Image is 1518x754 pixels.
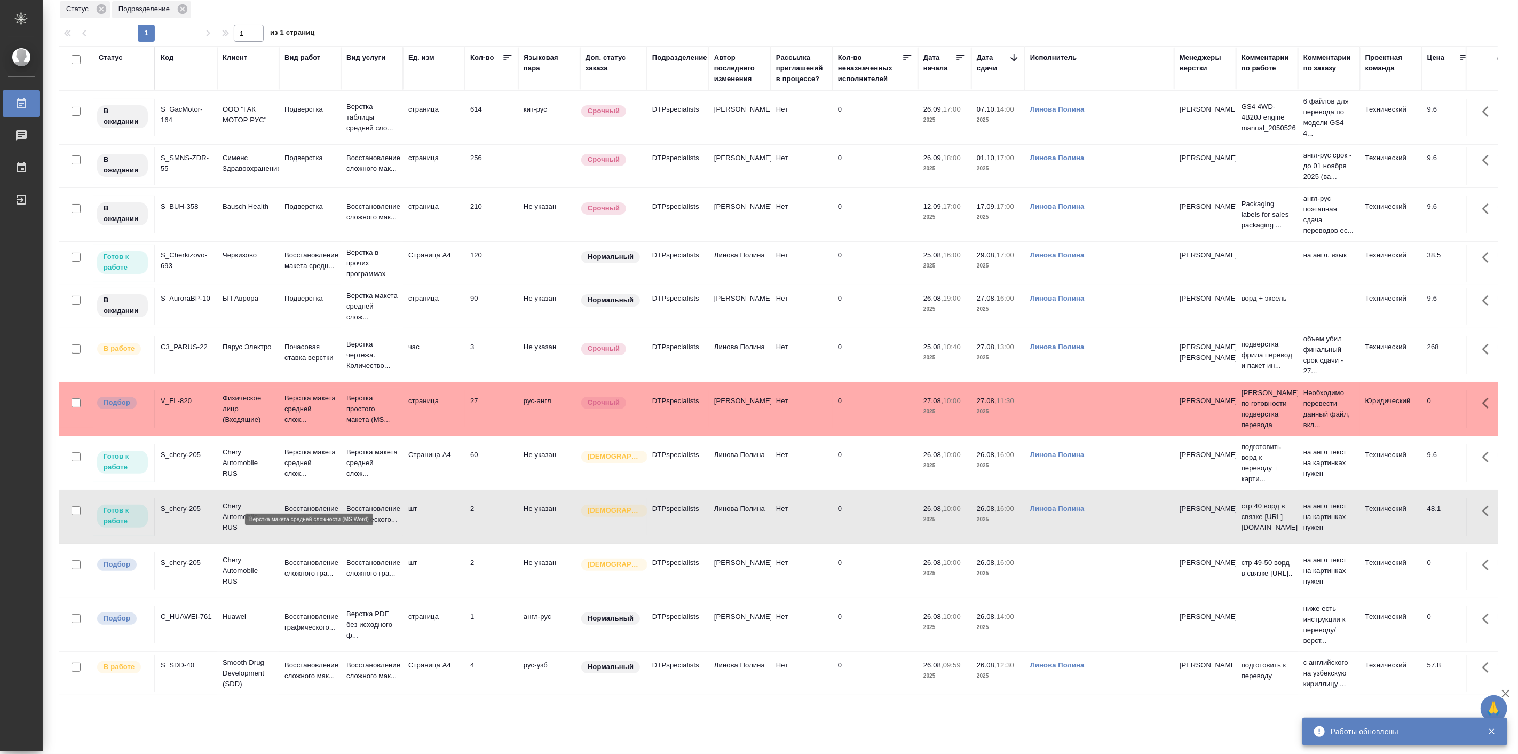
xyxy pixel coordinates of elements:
td: 614 [465,99,518,136]
td: 0 [833,245,918,282]
p: 10:40 [943,343,961,351]
button: Здесь прячутся важные кнопки [1476,288,1501,313]
p: 16:00 [997,451,1014,459]
td: [PERSON_NAME] [709,196,771,233]
p: Верстка макета средней слож... [346,447,398,479]
td: 48.1 [1422,498,1475,536]
div: Исполнитель может приступить к работе [96,504,149,529]
td: Юридический [1360,390,1422,428]
td: 0 [833,196,918,233]
p: 2025 [977,460,1019,471]
div: Исполнитель назначен, приступать к работе пока рано [96,293,149,318]
div: Автор последнего изменения [714,52,765,84]
td: Технический [1360,245,1422,282]
td: 90 [465,288,518,325]
button: Здесь прячутся важные кнопки [1476,245,1501,270]
p: Срочный [588,106,620,116]
td: час [403,336,465,374]
div: Дата начала [923,52,955,74]
td: 256 [465,147,518,185]
td: Технический [1360,196,1422,233]
td: 3 [465,336,518,374]
td: шт [403,552,465,590]
p: [PERSON_NAME] [1180,396,1231,406]
p: Верстка простого макета (MS... [346,393,398,425]
div: Исполнитель выполняет работу [96,342,149,356]
p: Восстановление сложного мак... [346,201,398,223]
td: Страница А4 [403,245,465,282]
td: страница [403,147,465,185]
td: Не указан [518,552,580,590]
p: Верстка макета средней слож... [284,447,336,479]
p: 26.08, [923,505,943,513]
p: стр 49-50 ворд в связке [URL].. [1242,557,1293,579]
p: 16:00 [997,505,1014,513]
td: 0 [833,498,918,536]
p: 07.10, [977,105,997,113]
p: 2025 [977,304,1019,315]
p: 14:00 [997,105,1014,113]
td: Линова Полина [709,498,771,536]
td: 0 [833,606,918,643]
div: Языковая пара [524,52,575,74]
td: Нет [771,288,833,325]
p: 29.08, [977,251,997,259]
td: Не указан [518,336,580,374]
div: Статус [99,52,123,63]
td: Технический [1360,288,1422,325]
p: 2025 [977,514,1019,525]
p: 26.08, [977,451,997,459]
td: Нет [771,336,833,374]
button: Здесь прячутся важные кнопки [1476,444,1501,470]
span: 🙏 [1485,697,1503,720]
p: 27.08, [923,397,943,405]
p: 26.08, [977,505,997,513]
p: БП Аврора [223,293,274,304]
td: Линова Полина [709,245,771,282]
a: Линова Полина [1030,202,1085,210]
p: 26.09, [923,105,943,113]
p: Подверстка [284,104,336,115]
p: Восстановление графического... [284,504,336,525]
p: [PERSON_NAME] [1180,250,1231,261]
p: 26.09, [923,154,943,162]
td: 9.6 [1422,288,1475,325]
p: 27.08, [977,397,997,405]
button: 🙏 [1481,695,1507,722]
button: Здесь прячутся важные кнопки [1476,606,1501,632]
div: S_chery-205 [161,557,212,568]
td: 9.6 [1422,147,1475,185]
td: 0 [833,444,918,482]
div: Ед. изм [408,52,434,63]
div: S_SMNS-ZDR-55 [161,153,212,174]
p: Подбор [104,397,130,408]
p: 2025 [923,115,966,125]
td: 0 [833,552,918,590]
p: 18:00 [943,154,961,162]
td: 9.6 [1422,444,1475,482]
div: Исполнитель назначен, приступать к работе пока рано [96,201,149,226]
td: Технический [1360,147,1422,185]
a: Линова Полина [1030,505,1085,513]
td: Не указан [518,498,580,536]
td: Нет [771,552,833,590]
button: Здесь прячутся важные кнопки [1476,99,1501,124]
td: Технический [1360,336,1422,374]
p: Готов к работе [104,451,141,473]
p: [PERSON_NAME] [1180,450,1231,460]
p: 2025 [923,212,966,223]
p: Готов к работе [104,505,141,527]
p: 2025 [923,406,966,417]
p: на англ текст на картинках нужен [1303,447,1355,479]
p: на англ. язык [1303,250,1355,261]
td: 0 [1422,552,1475,590]
p: ниже есть инструкции к переводу/верст... [1303,603,1355,646]
td: Нет [771,196,833,233]
p: ООО "ГАК МОТОР РУС" [223,104,274,125]
p: Готов к работе [104,252,141,273]
button: Здесь прячутся важные кнопки [1476,498,1501,524]
p: 17:00 [997,154,1014,162]
td: [PERSON_NAME] [709,606,771,643]
td: Технический [1360,444,1422,482]
div: S_Cherkizovo-693 [161,250,212,271]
